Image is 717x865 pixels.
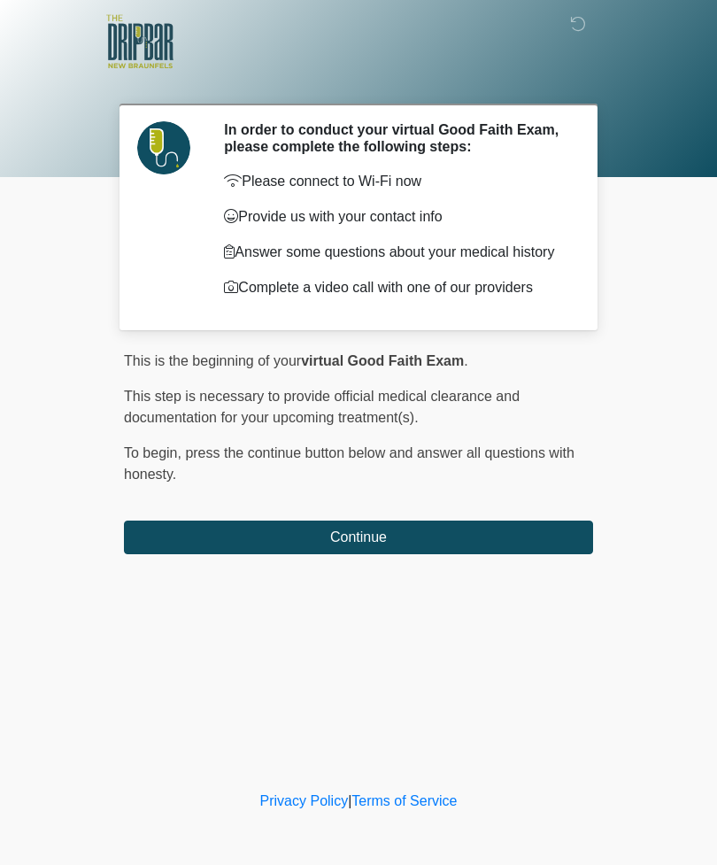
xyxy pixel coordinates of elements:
[224,206,567,228] p: Provide us with your contact info
[106,13,173,71] img: The DRIPBaR - New Braunfels Logo
[224,277,567,298] p: Complete a video call with one of our providers
[464,353,467,368] span: .
[260,793,349,808] a: Privacy Policy
[224,242,567,263] p: Answer some questions about your medical history
[124,521,593,554] button: Continue
[224,171,567,192] p: Please connect to Wi-Fi now
[301,353,464,368] strong: virtual Good Faith Exam
[137,121,190,174] img: Agent Avatar
[351,793,457,808] a: Terms of Service
[348,793,351,808] a: |
[224,121,567,155] h2: In order to conduct your virtual Good Faith Exam, please complete the following steps:
[124,445,185,460] span: To begin,
[124,389,520,425] span: This step is necessary to provide official medical clearance and documentation for your upcoming ...
[124,353,301,368] span: This is the beginning of your
[124,445,574,482] span: press the continue button below and answer all questions with honesty.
